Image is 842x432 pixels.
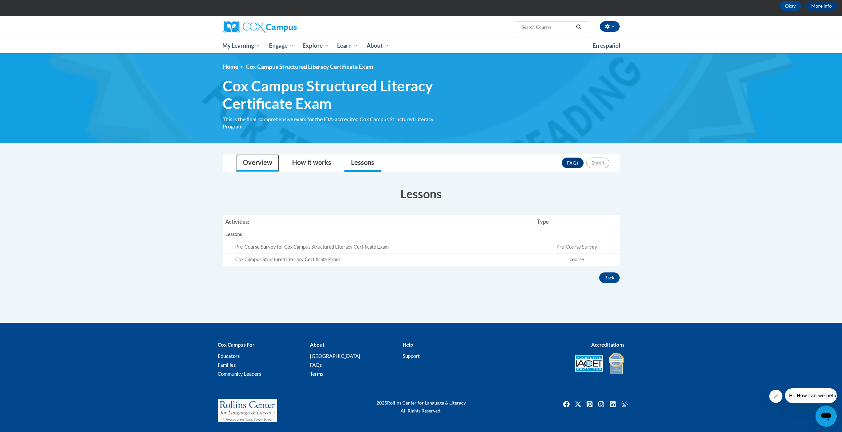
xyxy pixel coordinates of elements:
td: Pre-Course Survey [534,241,619,254]
h3: Lessons [223,185,620,202]
div: This is the final, comprehensive exam for the IDA-accredited Cox Campus Structured Literacy Program. [223,116,451,130]
a: Linkedin [607,399,618,409]
td: course [534,254,619,266]
a: Facebook [561,399,572,409]
a: Support [403,353,420,359]
span: Engage [269,42,294,50]
a: Explore [298,38,333,53]
a: FAQs [310,362,322,368]
a: Twitter [573,399,583,409]
th: Type [534,215,619,228]
span: En español [593,42,620,49]
iframe: Close message [769,390,782,403]
img: Accredited IACET® Provider [575,355,603,372]
a: Instagram [596,399,606,409]
a: FAQs [562,158,584,168]
img: Facebook group icon [619,399,630,409]
a: Terms [310,371,323,377]
button: Enroll [586,158,609,168]
img: Pinterest icon [584,399,595,409]
button: Back [599,272,620,283]
a: How it works [286,154,338,172]
button: Search [574,23,584,31]
div: Rollins Center for Language & Literacy All Rights Reserved. [352,399,491,415]
a: Pinterest [584,399,595,409]
span: Cox Campus Structured Literacy Certificate Exam [246,63,373,70]
a: Community Leaders [218,371,261,377]
span: 2025 [377,400,387,406]
img: Facebook icon [561,399,572,409]
div: Main menu [213,38,630,53]
span: Cox Campus Structured Literacy Certificate Exam [223,77,451,112]
img: IDA® Accredited [608,352,625,375]
div: Lessons [225,231,532,238]
div: Cox Campus Structured Literacy Certificate Exam [235,256,532,263]
img: Twitter icon [573,399,583,409]
b: Help [403,342,413,348]
span: About [367,42,389,50]
a: Lessons [344,154,381,172]
a: Educators [218,353,240,359]
a: About [362,38,393,53]
button: Okay [780,1,801,11]
img: LinkedIn icon [607,399,618,409]
a: Cox Campus [223,21,348,33]
img: Instagram icon [596,399,606,409]
iframe: Button to launch messaging window [816,406,837,427]
a: Home [223,63,238,70]
button: Account Settings [600,21,620,32]
span: Explore [302,42,329,50]
a: [GEOGRAPHIC_DATA] [310,353,360,359]
span: Learn [337,42,358,50]
span: Hi. How can we help? [4,5,54,10]
img: Rollins Center for Language & Literacy - A Program of the Atlanta Speech School [218,399,277,422]
input: Search Courses [521,23,574,31]
a: More Info [806,1,837,11]
img: Cox Campus [223,21,297,33]
b: About [310,342,325,348]
iframe: Message from company [785,388,837,403]
a: Engage [265,38,298,53]
a: Learn [333,38,362,53]
div: Pre-Course Survey for Cox Campus Structured Literacy Certificate Exam [235,244,532,251]
a: My Learning [218,38,265,53]
a: Overview [236,154,279,172]
th: Activities: [223,215,535,228]
b: Accreditations [591,342,625,348]
a: Families [218,362,236,368]
a: En español [588,39,625,53]
b: Cox Campus For [218,342,254,348]
a: Facebook Group [619,399,630,409]
span: My Learning [222,42,260,50]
